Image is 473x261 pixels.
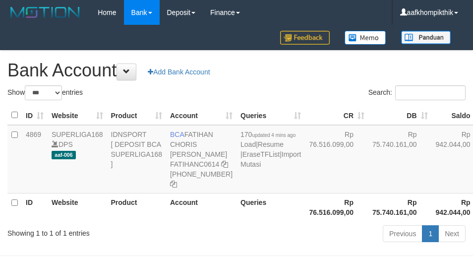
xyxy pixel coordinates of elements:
[7,85,83,100] label: Show entries
[52,130,103,138] a: SUPERLIGA168
[383,225,422,242] a: Previous
[368,106,432,125] th: DB: activate to sort column ascending
[25,85,62,100] select: Showentries
[240,130,296,138] span: 170
[368,193,432,221] th: Rp 75.740.161,00
[48,125,107,194] td: DPS
[48,106,107,125] th: Website: activate to sort column ascending
[141,64,216,80] a: Add Bank Account
[166,193,236,221] th: Account
[22,125,48,194] td: 4869
[401,31,451,44] img: panduan.png
[305,106,368,125] th: CR: activate to sort column ascending
[170,130,184,138] span: BCA
[345,31,386,45] img: Button%20Memo.svg
[240,140,256,148] a: Load
[107,193,167,221] th: Product
[240,130,301,168] span: | | |
[280,31,330,45] img: Feedback.jpg
[7,224,190,238] div: Showing 1 to 1 of 1 entries
[166,125,236,194] td: FATIHAN CHORIS [PERSON_NAME] [PHONE_NUMBER]
[368,125,432,194] td: Rp 75.740.161,00
[107,125,167,194] td: IDNSPORT [ DEPOSIT BCA SUPERLIGA168 ]
[305,125,368,194] td: Rp 76.516.099,00
[22,106,48,125] th: ID: activate to sort column ascending
[7,61,466,80] h1: Bank Account
[305,193,368,221] th: Rp 76.516.099,00
[166,106,236,125] th: Account: activate to sort column ascending
[236,193,305,221] th: Queries
[22,193,48,221] th: ID
[48,193,107,221] th: Website
[368,85,466,100] label: Search:
[240,150,301,168] a: Import Mutasi
[52,151,76,159] span: aaf-006
[107,106,167,125] th: Product: activate to sort column ascending
[170,160,219,168] a: FATIHANC0614
[236,106,305,125] th: Queries: activate to sort column ascending
[395,85,466,100] input: Search:
[242,150,280,158] a: EraseTFList
[7,5,83,20] img: MOTION_logo.png
[438,225,466,242] a: Next
[170,180,177,188] a: Copy 4062281727 to clipboard
[258,140,284,148] a: Resume
[252,132,296,138] span: updated 4 mins ago
[422,225,439,242] a: 1
[221,160,228,168] a: Copy FATIHANC0614 to clipboard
